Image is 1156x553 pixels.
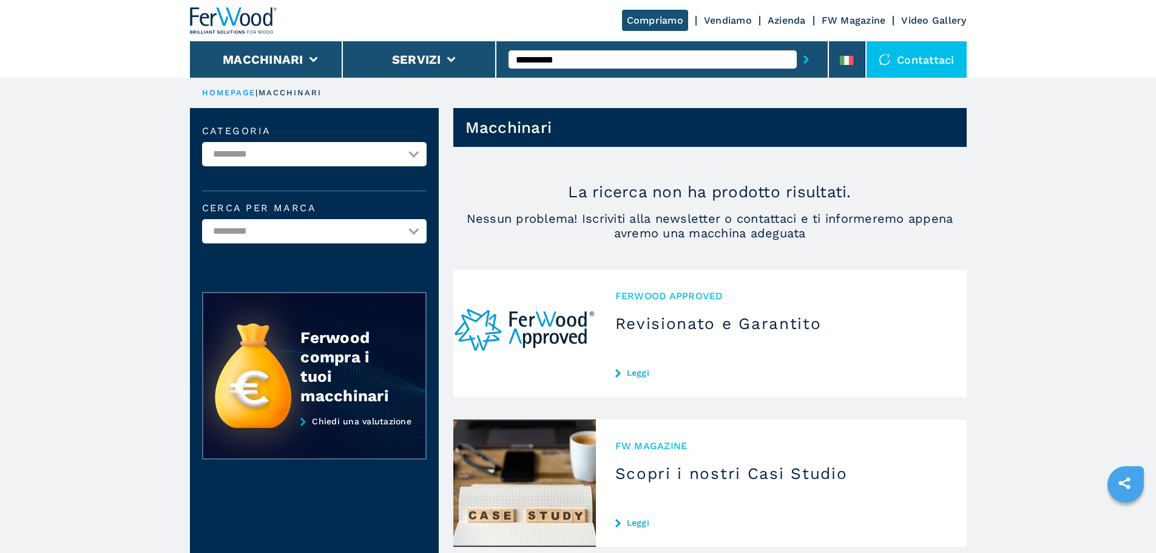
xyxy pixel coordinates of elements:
[223,52,303,67] button: Macchinari
[202,88,256,97] a: HOMEPAGE
[190,7,277,34] img: Ferwood
[797,46,816,73] button: submit-button
[202,203,427,213] label: Cerca per marca
[704,15,752,26] a: Vendiamo
[1104,498,1147,544] iframe: Chat
[202,126,427,136] label: Categoria
[453,270,596,397] img: Revisionato e Garantito
[453,182,967,202] p: La ricerca non ha prodotto risultati.
[1109,468,1140,498] a: sharethis
[615,368,947,378] a: Leggi
[392,52,441,67] button: Servizi
[867,41,967,78] div: Contattaci
[300,328,401,405] div: Ferwood compra i tuoi macchinari
[615,464,947,483] h3: Scopri i nostri Casi Studio
[615,439,947,453] span: FW MAGAZINE
[768,15,806,26] a: Azienda
[615,289,947,303] span: Ferwood Approved
[615,518,947,528] a: Leggi
[622,10,688,31] a: Compriamo
[259,87,322,98] p: macchinari
[615,314,947,333] h3: Revisionato e Garantito
[202,416,427,460] a: Chiedi una valutazione
[901,15,966,26] a: Video Gallery
[453,419,596,547] img: Scopri i nostri Casi Studio
[879,53,891,66] img: Contattaci
[465,118,552,137] h1: Macchinari
[822,15,886,26] a: FW Magazine
[255,88,258,97] span: |
[453,211,967,240] span: Nessun problema! Iscriviti alla newsletter o contattaci e ti informeremo appena avremo una macchi...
